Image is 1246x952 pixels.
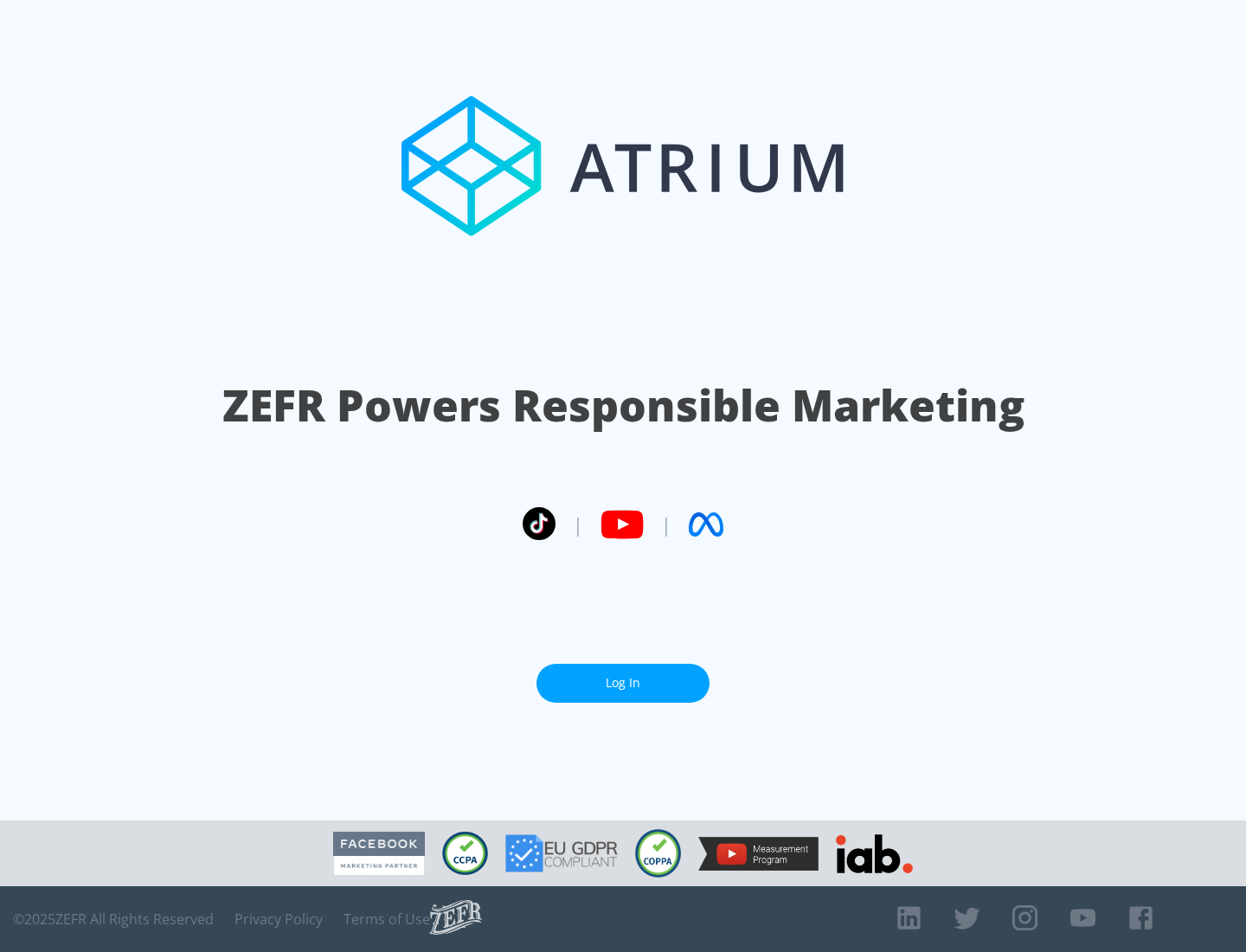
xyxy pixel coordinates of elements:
img: YouTube Measurement Program [698,837,819,871]
h1: ZEFR Powers Responsible Marketing [222,376,1024,435]
a: Log In [536,664,710,703]
img: CCPA Compliant [442,832,488,875]
img: Facebook Marketing Partner [333,832,425,876]
span: | [573,511,583,537]
a: Privacy Policy [234,910,323,928]
span: © 2025 ZEFR All Rights Reserved [13,910,214,928]
img: COPPA Compliant [635,829,681,878]
img: GDPR Compliant [505,834,618,872]
span: | [661,511,671,537]
a: Terms of Use [344,910,430,928]
img: IAB [836,834,913,873]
